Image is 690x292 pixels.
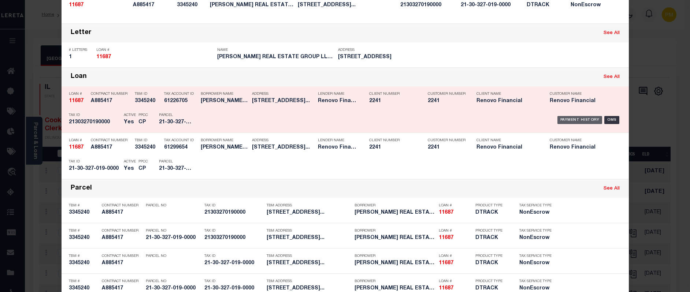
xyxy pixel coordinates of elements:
p: Tax Service Type [519,203,552,208]
h5: 2241 [369,145,417,151]
h5: 11687 [69,98,87,104]
p: TBM # [69,229,98,233]
h5: Yes [124,119,135,126]
h5: DTRACK [475,285,508,292]
p: Tax Account ID [164,138,197,143]
h5: THOMAS REAL ESTATE GROUP LLC - ... [201,98,248,104]
p: Client Name [476,138,539,143]
div: OMS [604,116,619,124]
h5: DTRACK [475,260,508,266]
h5: NonEscrow [519,210,552,216]
p: Parcel No [146,229,201,233]
strong: 11687 [69,145,84,150]
h5: A885417 [102,260,142,266]
p: Tax ID [204,203,263,208]
p: Active [124,113,136,117]
h5: 7840 South Kingston Avenue Chic... [267,235,351,241]
h5: THOMAS REAL ESTATE GROUP LLC - ... [210,2,294,8]
h5: 7840 South Kingston Avenue Chic... [252,98,314,104]
p: Customer Name [550,92,612,96]
a: See All [604,31,620,35]
h5: 7840 South Kingston Avenue Chic... [298,2,397,8]
p: Loan # [439,229,472,233]
h5: A885417 [91,98,131,104]
div: Letter [71,29,92,37]
p: Lender Name [318,92,358,96]
p: Customer Name [550,138,612,143]
p: Client Number [369,92,417,96]
p: Product Type [475,203,508,208]
h5: 3345240 [69,285,98,292]
h5: DTRACK [475,210,508,216]
h5: THOMAS REAL ESTATE GROUP LLC - ... [355,260,435,266]
h5: THOMAS REAL ESTATE GROUP LLC - ... [355,235,435,241]
h5: A885417 [102,210,142,216]
p: Borrower [355,203,435,208]
h5: Renovo Financial [318,98,358,104]
h5: NonEscrow [519,285,552,292]
p: Address [252,92,314,96]
h5: 21303270190000 [204,210,263,216]
a: See All [604,75,620,79]
h5: 21-30-327-019-0000 [159,166,192,172]
h5: 21303270190000 [204,235,263,241]
p: Customer Number [428,138,465,143]
h5: 11687 [439,260,472,266]
h5: CP [138,166,148,172]
p: Contract Number [102,203,142,208]
p: Tax Service Type [519,279,552,284]
h5: NonEscrow [519,260,552,266]
h5: 3345240 [69,210,98,216]
a: See All [604,186,620,191]
p: Tax ID [69,113,120,117]
p: Active [124,160,136,164]
h5: 11687 [96,54,214,60]
h5: Renovo Financial [550,145,612,151]
p: Client Name [476,92,539,96]
div: Loan [71,73,87,81]
p: Borrower [355,279,435,284]
h5: 21-30-327-019-0000 [204,285,263,292]
h5: 11687 [439,235,472,241]
h5: 7840 South Kingston Avenue Chic... [267,260,351,266]
p: Contract Number [91,138,131,143]
p: Loan # [69,138,87,143]
strong: 11687 [439,235,453,240]
h5: 21303270190000 [69,119,120,126]
p: Tax Service Type [519,254,552,258]
p: TBM # [69,203,98,208]
p: Parcel No [146,279,201,284]
h5: 1 [69,54,93,60]
p: Contract Number [102,254,142,258]
p: Address [338,48,455,52]
h5: Renovo Financial [476,145,539,151]
h5: 3345240 [177,2,206,8]
p: Borrower [355,254,435,258]
p: Parcel No [146,254,201,258]
p: Loan # [439,254,472,258]
h5: Renovo Financial [550,98,612,104]
h5: 11687 [69,2,129,8]
p: TBM # [69,279,98,284]
h5: 3345240 [69,260,98,266]
p: Borrower Name [201,138,248,143]
p: Client Number [369,138,417,143]
h5: 21-30-327-019-0000 [146,235,201,241]
h5: 21-30-327-019-0000 [204,260,263,266]
p: TBM ID [135,92,160,96]
h5: 2241 [428,145,464,151]
h5: 3345240 [135,98,160,104]
h5: 21-30-327-019-0000 [69,166,120,172]
strong: 11687 [439,261,453,266]
p: Tax ID [204,254,263,258]
p: TBM Address [267,229,351,233]
h5: 7840 South Kingston Avenue Chic... [267,285,351,292]
p: Tax ID [204,229,263,233]
h5: NonEscrow [571,2,607,8]
p: Borrower Name [201,92,248,96]
h5: DTRACK [475,235,508,241]
h5: Renovo Financial [476,98,539,104]
p: Lender Name [318,138,358,143]
div: Parcel [71,184,92,193]
p: Tax ID [204,279,263,284]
